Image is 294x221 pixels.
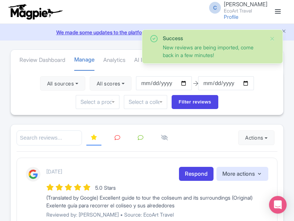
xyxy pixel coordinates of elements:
a: C [PERSON_NAME] EcoArt Travel [205,1,268,13]
button: More actions [216,167,268,181]
button: All sources [40,76,85,91]
small: EcoArt Travel [224,8,268,13]
span: C [209,2,221,14]
input: Select a product [80,99,114,105]
p: Reviewed by: [PERSON_NAME] • Source: EcoArt Travel [46,211,268,218]
div: Success [163,34,263,42]
p: [DATE] [46,168,62,175]
button: Close announcement [281,28,287,36]
input: Select a collection [129,99,162,105]
a: Review Dashboard [19,50,65,70]
input: Filter reviews [172,95,218,109]
button: Actions [238,130,275,145]
a: AI Insights [134,50,159,70]
input: Search reviews... [17,130,82,145]
a: We made some updates to the platform. Read more about the new layout [4,28,290,36]
span: [PERSON_NAME] [224,1,268,8]
a: Manage [74,50,94,71]
button: All scores [90,76,132,91]
button: Close [269,34,275,43]
img: Google Logo [26,167,40,182]
div: New reviews are being imported, come back in a few minutes! [163,43,263,59]
a: Respond [179,167,214,181]
a: Profile [224,14,239,20]
div: Open Intercom Messenger [269,196,287,214]
div: (Translated by Google) Excellent guide to tour the coliseum and its surroundings (Original) Exele... [46,194,268,209]
span: 5.0 Stars [95,185,116,191]
img: logo-ab69f6fb50320c5b225c76a69d11143b.png [7,4,64,20]
a: Analytics [103,50,125,70]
